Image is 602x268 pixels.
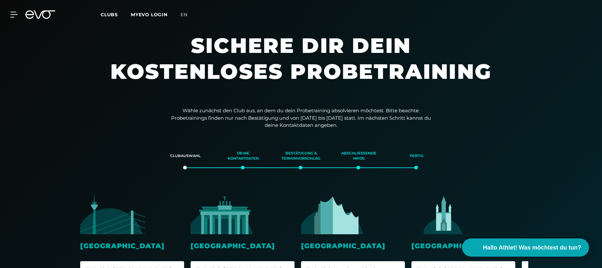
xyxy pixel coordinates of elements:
span: Clubs [101,12,118,18]
button: Hallo Athlet! Was möchtest du tun? [462,238,589,257]
img: evofitness [411,194,476,234]
p: Wähle zunächst den Club aus, an dem du dein Probetraining absolvieren möchtest. Bitte beachte: Pr... [171,107,431,129]
div: [GEOGRAPHIC_DATA] [411,241,515,251]
div: Bestätigung & Terminvorschlag [280,147,322,165]
img: evofitness [301,194,366,234]
div: Abschließende Infos [338,147,380,165]
div: [GEOGRAPHIC_DATA] [80,241,184,251]
div: Deine Kontaktdaten [222,147,264,165]
img: evofitness [191,194,256,234]
span: en [181,12,188,18]
img: evofitness [80,194,145,234]
div: [GEOGRAPHIC_DATA] [191,241,295,251]
div: [GEOGRAPHIC_DATA] [301,241,405,251]
a: en [181,11,195,18]
span: Hallo Athlet! Was möchtest du tun? [483,243,581,252]
div: Clubauswahl [165,147,206,165]
img: evofitness [522,194,587,234]
h1: Sichere dir dein kostenloses Probetraining [106,32,496,97]
a: Clubs [101,11,131,18]
div: Fertig [396,147,437,165]
a: MYEVO LOGIN [131,12,168,18]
